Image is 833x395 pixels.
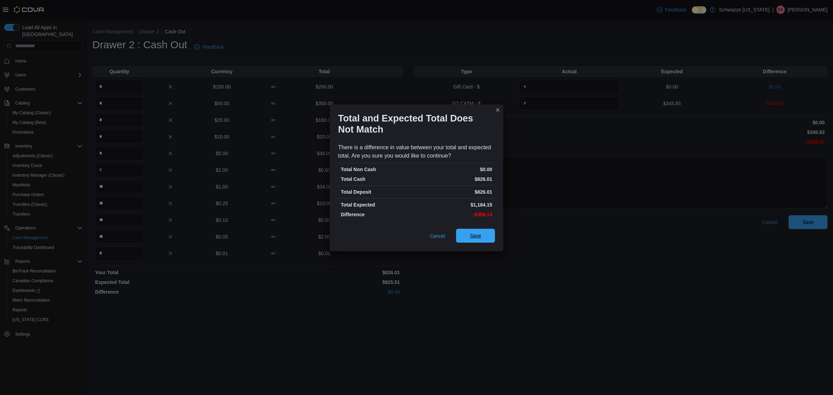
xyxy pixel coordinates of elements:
[418,166,492,173] p: $0.00
[338,143,495,160] div: There is a difference in value between your total and expected total. Are you sure you would like...
[418,176,492,183] p: $826.01
[338,113,489,135] h1: Total and Expected Total Does Not Match
[341,166,415,173] p: Total Non Cash
[341,188,415,195] p: Total Deposit
[418,188,492,195] p: $826.01
[494,106,502,114] button: Closes this modal window
[341,176,415,183] p: Total Cash
[427,229,448,243] button: Cancel
[430,233,445,239] span: Cancel
[418,211,492,218] p: -$358.14
[341,201,415,208] p: Total Expected
[470,232,481,239] span: Save
[456,229,495,243] button: Save
[418,201,492,208] p: $1,184.15
[341,211,415,218] p: Difference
